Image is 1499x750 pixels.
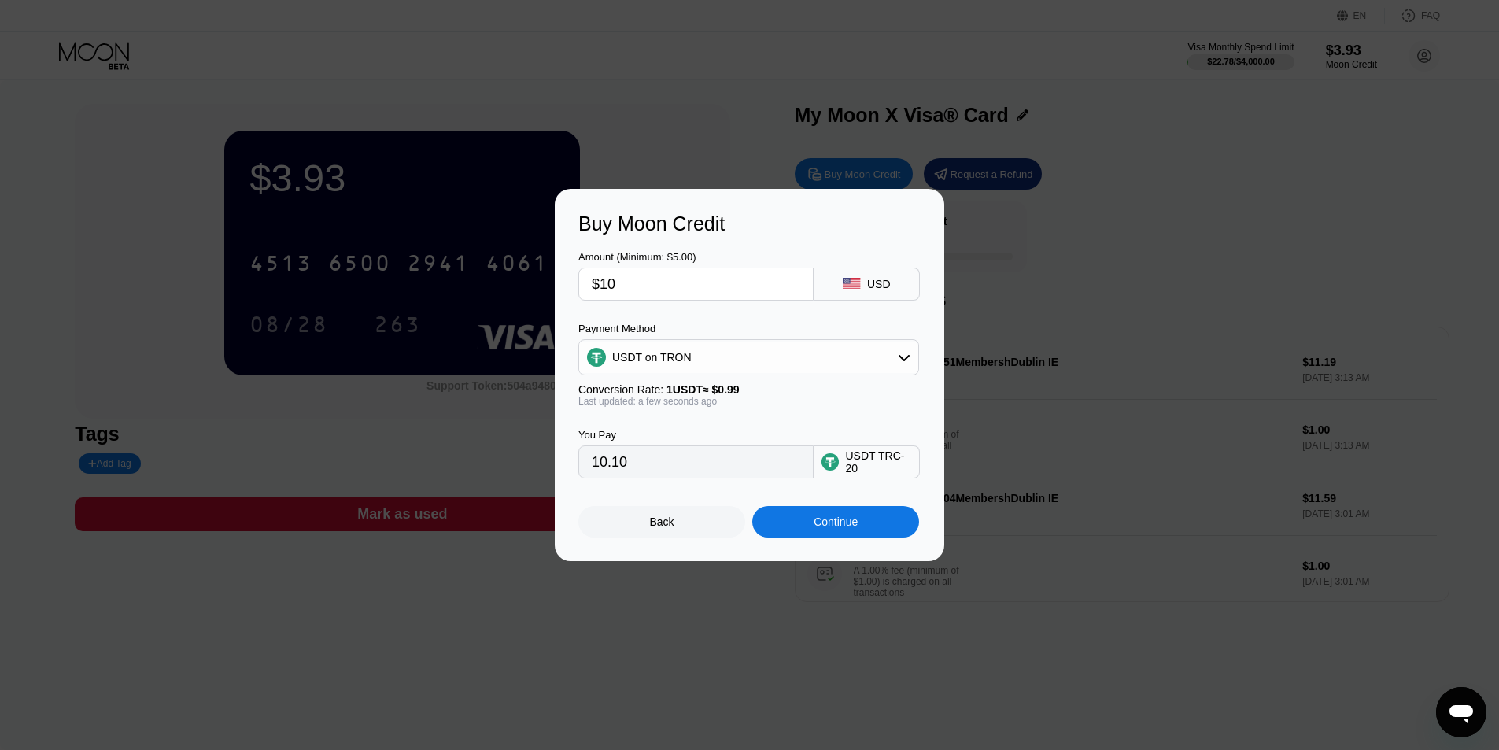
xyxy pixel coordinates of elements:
iframe: Button to launch messaging window, conversation in progress [1436,687,1486,737]
input: $0.00 [592,268,800,300]
div: Back [650,515,674,528]
div: USDT TRC-20 [845,449,911,475]
div: USD [867,278,891,290]
div: Continue [752,506,919,538]
div: Back [578,506,745,538]
div: Last updated: a few seconds ago [578,396,919,407]
div: Payment Method [578,323,919,334]
div: Amount (Minimum: $5.00) [578,251,814,263]
div: Continue [814,515,858,528]
span: 1 USDT ≈ $0.99 [666,383,740,396]
div: Buy Moon Credit [578,212,921,235]
div: You Pay [578,429,814,441]
div: Conversion Rate: [578,383,919,396]
div: USDT on TRON [579,342,918,373]
div: USDT on TRON [612,351,692,364]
